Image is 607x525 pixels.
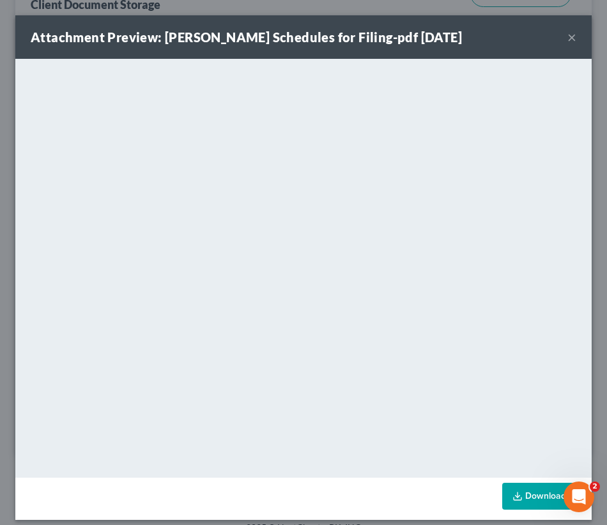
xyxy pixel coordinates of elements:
a: Download [502,483,576,510]
strong: Attachment Preview: [PERSON_NAME] Schedules for Filing-pdf [DATE] [31,29,462,45]
span: 2 [590,482,600,492]
button: × [567,29,576,45]
iframe: <object ng-attr-data='[URL][DOMAIN_NAME]' type='application/pdf' width='100%' height='650px'></ob... [15,59,592,474]
iframe: Intercom live chat [564,482,594,512]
